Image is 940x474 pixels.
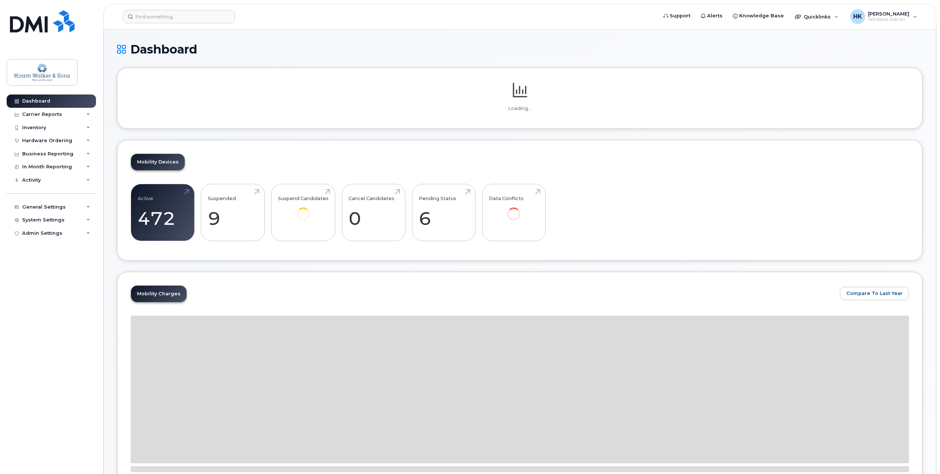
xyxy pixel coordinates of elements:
[419,188,469,237] a: Pending Status 6
[117,43,923,56] h1: Dashboard
[846,290,903,297] span: Compare To Last Year
[349,188,398,237] a: Cancel Candidates 0
[489,188,539,231] a: Data Conflicts
[131,154,185,170] a: Mobility Devices
[131,286,186,302] a: Mobility Charges
[840,287,909,300] button: Compare To Last Year
[138,188,188,237] a: Active 472
[131,105,909,112] p: Loading...
[278,188,329,231] a: Suspend Candidates
[208,188,258,237] a: Suspended 9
